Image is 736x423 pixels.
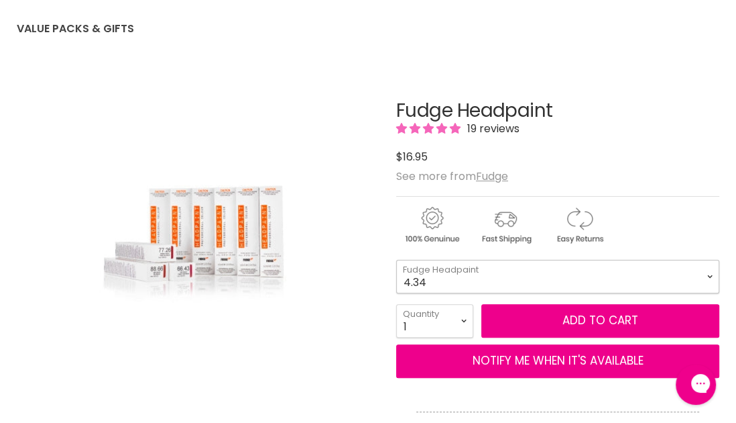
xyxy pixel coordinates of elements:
span: Add to cart [562,312,638,328]
img: genuine.gif [396,205,467,246]
h1: Fudge Headpaint [396,101,719,122]
span: 19 reviews [463,121,519,136]
button: NOTIFY ME WHEN IT'S AVAILABLE [396,344,719,378]
a: Value Packs & Gifts [7,15,144,43]
span: See more from [396,169,508,184]
img: returns.gif [544,205,615,246]
iframe: Gorgias live chat messenger [669,360,723,410]
button: Add to cart [481,304,719,338]
span: $16.95 [396,149,428,164]
span: 4.89 stars [396,121,463,136]
img: shipping.gif [470,205,541,246]
a: Fudge [476,169,508,184]
select: Quantity [396,304,473,338]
